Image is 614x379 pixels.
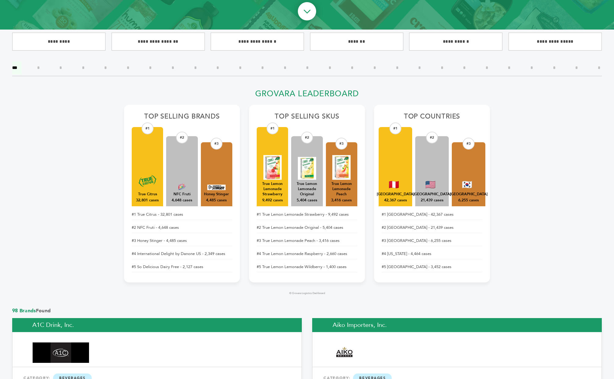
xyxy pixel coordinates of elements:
img: NFC Fruti [173,183,191,190]
div: #3 [336,138,348,150]
div: Honey Stinger [204,192,229,197]
img: True Lemon Lemonade Original [298,157,316,180]
li: #3 True Lemon Lemonade Peach - 3,416 cases [257,236,357,246]
h2: Top Selling Brands [132,112,232,124]
li: #4 International Delight by Danone US - 2,349 cases [132,249,232,259]
div: South Korea [450,192,487,197]
img: Peru Flag [389,181,399,188]
footer: © Grovara Logistics Dashboard [124,292,490,295]
li: #3 [GEOGRAPHIC_DATA] - 6,255 cases [382,236,482,246]
div: #2 [176,132,188,143]
li: #2 True Lemon Lemonade Original - 5,404 cases [257,222,357,233]
div: 32,801 cases [136,198,159,203]
div: True Lemon Lemonade Peach [329,181,354,197]
div: 3,416 cases [331,198,352,203]
li: #1 True Citrus - 32,801 cases [132,209,232,220]
img: True Lemon Lemonade Strawberry [263,155,282,180]
li: #2 NFC Fruti - 4,648 cases [132,222,232,233]
div: 42,367 cases [384,198,407,203]
img: United States Flag [426,181,435,188]
div: #2 [426,132,438,143]
div: NFC Fruti [173,192,191,197]
div: 9,492 cases [262,198,283,203]
li: #5 True Lemon Lemonade Wildberry - 1,400 cases [257,262,357,272]
div: 21,439 cases [421,198,444,203]
div: 4,485 cases [206,198,227,203]
div: #1 [141,122,153,134]
h2: Grovara Leaderboard [124,89,490,102]
h2: Top Countries [382,112,482,124]
div: 4,648 cases [172,198,192,203]
li: #4 [US_STATE] - 4,464 cases [382,249,482,259]
li: #1 True Lemon Lemonade Strawberry - 9,492 cases [257,209,357,220]
span: Found [12,307,602,314]
div: True Lemon Lemonade Strawberry [260,181,285,197]
li: #2 [GEOGRAPHIC_DATA] - 21,439 cases [382,222,482,233]
div: Peru [377,192,414,197]
img: South Korea Flag [462,181,472,188]
div: 6,255 cases [458,198,479,203]
img: A1C Drink, Inc. [33,342,89,363]
div: True Lemon Lemonade Original [294,181,319,197]
img: True Lemon Lemonade Peach [332,155,351,180]
h2: Aiko Importers, Inc. [312,318,602,332]
div: #1 [266,122,278,134]
img: Honey Stinger [207,185,226,190]
div: #3 [463,138,475,150]
div: #1 [390,122,402,134]
li: #1 [GEOGRAPHIC_DATA] - 42,367 cases [382,209,482,220]
div: True Citrus [138,192,157,197]
li: #5 [GEOGRAPHIC_DATA] - 3,452 cases [382,262,482,272]
div: #2 [301,132,313,143]
li: #4 True Lemon Lemonade Raspberry - 2,660 cases [257,249,357,259]
div: United States [413,192,451,197]
h2: A1C Drink, Inc. [12,318,302,332]
div: 5,404 cases [297,198,317,203]
img: True Citrus [138,172,157,190]
span: 98 Brands [12,307,36,314]
div: #3 [211,138,223,150]
li: #5 So Delicious Dairy Free - 2,127 cases [132,262,232,272]
li: #3 Honey Stinger - 4,485 cases [132,236,232,246]
img: Aiko Importers, Inc. [333,340,356,366]
h2: Top Selling SKUs [257,112,357,124]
